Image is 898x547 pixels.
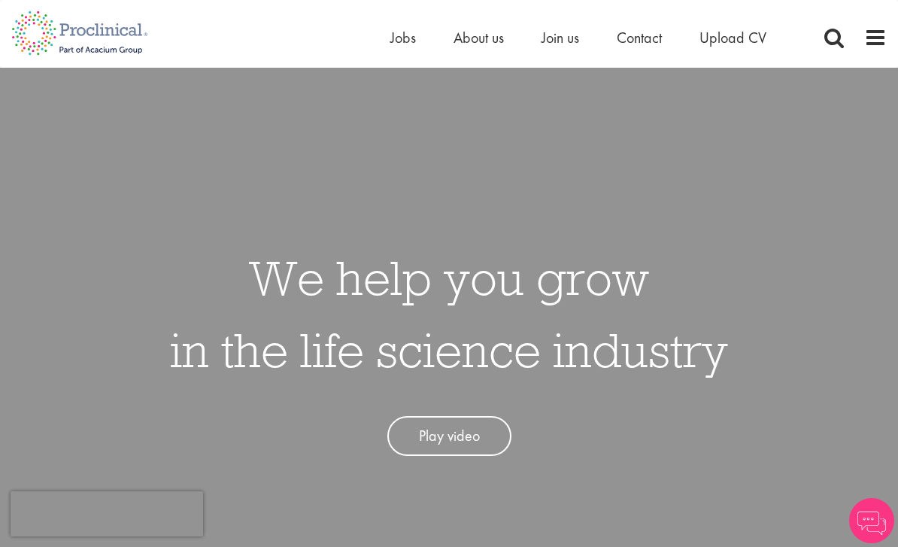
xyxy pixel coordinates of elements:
a: Join us [542,28,579,47]
a: Play video [387,416,511,456]
a: Jobs [390,28,416,47]
h1: We help you grow in the life science industry [170,242,728,386]
img: Chatbot [849,498,894,543]
a: About us [454,28,504,47]
a: Contact [617,28,662,47]
a: Upload CV [699,28,766,47]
